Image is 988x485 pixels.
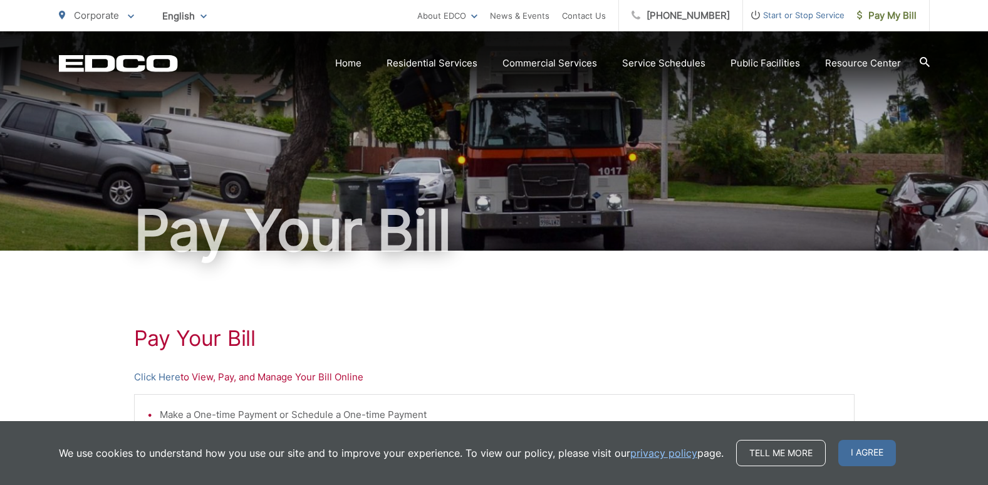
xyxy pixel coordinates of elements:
[134,370,855,385] p: to View, Pay, and Manage Your Bill Online
[59,55,178,72] a: EDCD logo. Return to the homepage.
[134,370,180,385] a: Click Here
[630,446,697,461] a: privacy policy
[825,56,901,71] a: Resource Center
[731,56,800,71] a: Public Facilities
[59,446,724,461] p: We use cookies to understand how you use our site and to improve your experience. To view our pol...
[59,199,930,262] h1: Pay Your Bill
[153,5,216,27] span: English
[134,326,855,351] h1: Pay Your Bill
[417,8,477,23] a: About EDCO
[857,8,917,23] span: Pay My Bill
[387,56,477,71] a: Residential Services
[838,440,896,466] span: I agree
[622,56,705,71] a: Service Schedules
[736,440,826,466] a: Tell me more
[562,8,606,23] a: Contact Us
[502,56,597,71] a: Commercial Services
[160,407,841,422] li: Make a One-time Payment or Schedule a One-time Payment
[74,9,119,21] span: Corporate
[490,8,549,23] a: News & Events
[335,56,361,71] a: Home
